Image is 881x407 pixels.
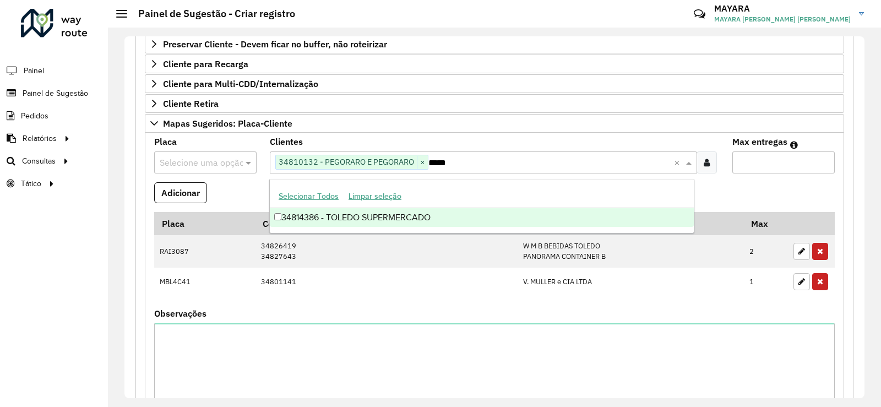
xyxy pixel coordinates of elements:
a: Cliente para Multi-CDD/Internalização [145,74,844,93]
td: MBL4C41 [154,268,255,296]
span: × [417,156,428,169]
span: Pedidos [21,110,48,122]
span: Painel [24,65,44,77]
td: RAI3087 [154,235,255,268]
h3: MAYARA [714,3,851,14]
th: Código Cliente [255,212,518,235]
span: Cliente para Multi-CDD/Internalização [163,79,318,88]
em: Máximo de clientes que serão colocados na mesma rota com os clientes informados [790,140,798,149]
td: W M B BEBIDAS TOLEDO PANORAMA CONTAINER B [518,235,744,268]
span: Clear all [674,156,683,169]
button: Selecionar Todos [274,188,344,205]
th: Placa [154,212,255,235]
ng-dropdown-panel: Options list [269,179,694,234]
a: Cliente para Recarga [145,55,844,73]
div: 34814386 - TOLEDO SUPERMERCADO [270,208,694,227]
td: V. MULLER e CIA LTDA [518,268,744,296]
td: 1 [744,268,788,296]
span: Cliente para Recarga [163,59,248,68]
span: MAYARA [PERSON_NAME] [PERSON_NAME] [714,14,851,24]
span: Painel de Sugestão [23,88,88,99]
span: 34810132 - PEGORARO E PEGORARO [276,155,417,169]
label: Observações [154,307,206,320]
span: Tático [21,178,41,189]
span: Mapas Sugeridos: Placa-Cliente [163,119,292,128]
a: Mapas Sugeridos: Placa-Cliente [145,114,844,133]
label: Placa [154,135,177,148]
span: Cliente Retira [163,99,219,108]
h2: Painel de Sugestão - Criar registro [127,8,295,20]
span: Consultas [22,155,56,167]
button: Adicionar [154,182,207,203]
span: Relatórios [23,133,57,144]
button: Limpar seleção [344,188,406,205]
td: 2 [744,235,788,268]
a: Contato Rápido [688,2,711,26]
span: Preservar Cliente - Devem ficar no buffer, não roteirizar [163,40,387,48]
label: Max entregas [732,135,787,148]
td: 34801141 [255,268,518,296]
a: Cliente Retira [145,94,844,113]
th: Max [744,212,788,235]
a: Preservar Cliente - Devem ficar no buffer, não roteirizar [145,35,844,53]
label: Clientes [270,135,303,148]
td: 34826419 34827643 [255,235,518,268]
